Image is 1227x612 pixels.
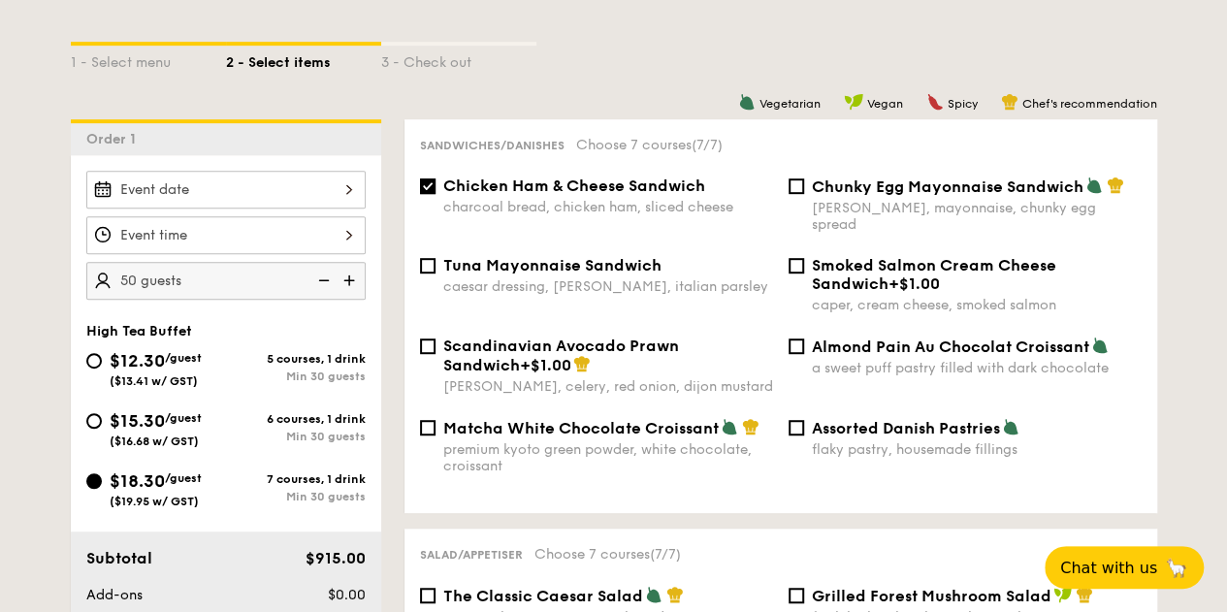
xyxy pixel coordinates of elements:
div: 7 courses, 1 drink [226,472,366,486]
img: icon-vegetarian.fe4039eb.svg [1002,418,1019,435]
span: The Classic Caesar Salad [443,587,643,605]
span: (7/7) [692,137,723,153]
input: Event time [86,216,366,254]
span: /guest [165,411,202,425]
img: icon-chef-hat.a58ddaea.svg [1076,586,1093,603]
span: Tuna Mayonnaise Sandwich [443,256,662,274]
img: icon-chef-hat.a58ddaea.svg [666,586,684,603]
input: Tuna Mayonnaise Sandwichcaesar dressing, [PERSON_NAME], italian parsley [420,258,436,274]
span: $0.00 [327,587,365,603]
span: (7/7) [650,546,681,563]
img: icon-vegan.f8ff3823.svg [844,93,863,111]
span: Chat with us [1060,559,1157,577]
img: icon-reduce.1d2dbef1.svg [307,262,337,299]
span: $18.30 [110,470,165,492]
div: 6 courses, 1 drink [226,412,366,426]
span: ($16.68 w/ GST) [110,435,199,448]
span: Choose 7 courses [534,546,681,563]
div: [PERSON_NAME], celery, red onion, dijon mustard [443,378,773,395]
span: $15.30 [110,410,165,432]
div: Min 30 guests [226,370,366,383]
img: icon-vegetarian.fe4039eb.svg [645,586,662,603]
input: Assorted Danish Pastriesflaky pastry, housemade fillings [789,420,804,435]
span: Grilled Forest Mushroom Salad [812,587,1051,605]
span: Matcha White Chocolate Croissant [443,419,719,437]
span: Choose 7 courses [576,137,723,153]
div: premium kyoto green powder, white chocolate, croissant [443,441,773,474]
span: Vegetarian [759,97,821,111]
span: High Tea Buffet [86,323,192,339]
div: 2 - Select items [226,46,381,73]
span: /guest [165,471,202,485]
div: 3 - Check out [381,46,536,73]
span: Assorted Danish Pastries [812,419,1000,437]
input: Chunky Egg Mayonnaise Sandwich[PERSON_NAME], mayonnaise, chunky egg spread [789,178,804,194]
span: Add-ons [86,587,143,603]
span: Spicy [948,97,978,111]
img: icon-chef-hat.a58ddaea.svg [573,355,591,372]
input: The Classic Caesar Saladromaine lettuce, croutons, shaved parmesan flakes, cherry tomatoes, house... [420,588,436,603]
img: icon-vegetarian.fe4039eb.svg [1085,177,1103,194]
span: Vegan [867,97,903,111]
input: Grilled Forest Mushroom Saladfresh herbs, shiitake mushroom, king oyster, balsamic dressing [789,588,804,603]
div: flaky pastry, housemade fillings [812,441,1142,458]
div: Min 30 guests [226,430,366,443]
span: ($13.41 w/ GST) [110,374,198,388]
img: icon-vegetarian.fe4039eb.svg [721,418,738,435]
span: ($19.95 w/ GST) [110,495,199,508]
span: Almond Pain Au Chocolat Croissant [812,338,1089,356]
div: caper, cream cheese, smoked salmon [812,297,1142,313]
span: Subtotal [86,549,152,567]
div: [PERSON_NAME], mayonnaise, chunky egg spread [812,200,1142,233]
input: Matcha White Chocolate Croissantpremium kyoto green powder, white chocolate, croissant [420,420,436,435]
div: 5 courses, 1 drink [226,352,366,366]
input: Event date [86,171,366,209]
input: $15.30/guest($16.68 w/ GST)6 courses, 1 drinkMin 30 guests [86,413,102,429]
input: Number of guests [86,262,366,300]
div: 1 - Select menu [71,46,226,73]
input: $12.30/guest($13.41 w/ GST)5 courses, 1 drinkMin 30 guests [86,353,102,369]
input: Scandinavian Avocado Prawn Sandwich+$1.00[PERSON_NAME], celery, red onion, dijon mustard [420,338,436,354]
span: Chunky Egg Mayonnaise Sandwich [812,177,1083,196]
button: Chat with us🦙 [1045,546,1204,589]
span: Order 1 [86,131,144,147]
span: /guest [165,351,202,365]
span: 🦙 [1165,557,1188,579]
span: Salad/Appetiser [420,548,523,562]
img: icon-chef-hat.a58ddaea.svg [1001,93,1018,111]
input: Smoked Salmon Cream Cheese Sandwich+$1.00caper, cream cheese, smoked salmon [789,258,804,274]
div: Min 30 guests [226,490,366,503]
span: $12.30 [110,350,165,371]
img: icon-vegetarian.fe4039eb.svg [1091,337,1109,354]
img: icon-spicy.37a8142b.svg [926,93,944,111]
div: caesar dressing, [PERSON_NAME], italian parsley [443,278,773,295]
span: Sandwiches/Danishes [420,139,565,152]
div: charcoal bread, chicken ham, sliced cheese [443,199,773,215]
span: Scandinavian Avocado Prawn Sandwich [443,337,679,374]
span: $915.00 [305,549,365,567]
input: Almond Pain Au Chocolat Croissanta sweet puff pastry filled with dark chocolate [789,338,804,354]
span: Smoked Salmon Cream Cheese Sandwich [812,256,1056,293]
span: Chef's recommendation [1022,97,1157,111]
span: +$1.00 [520,356,571,374]
span: Chicken Ham & Cheese Sandwich [443,177,705,195]
img: icon-vegetarian.fe4039eb.svg [738,93,756,111]
img: icon-vegan.f8ff3823.svg [1053,586,1073,603]
img: icon-chef-hat.a58ddaea.svg [742,418,759,435]
input: Chicken Ham & Cheese Sandwichcharcoal bread, chicken ham, sliced cheese [420,178,436,194]
img: icon-add.58712e84.svg [337,262,366,299]
input: $18.30/guest($19.95 w/ GST)7 courses, 1 drinkMin 30 guests [86,473,102,489]
img: icon-chef-hat.a58ddaea.svg [1107,177,1124,194]
div: a sweet puff pastry filled with dark chocolate [812,360,1142,376]
span: +$1.00 [888,274,940,293]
